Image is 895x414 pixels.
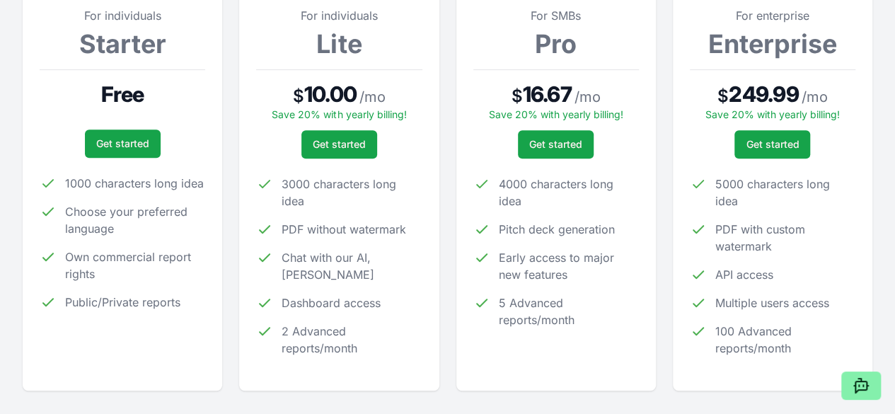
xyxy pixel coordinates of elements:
span: PDF without watermark [282,221,406,238]
span: / mo [574,87,601,107]
span: 100 Advanced reports/month [715,323,855,357]
span: / mo [359,87,386,107]
h3: Enterprise [690,30,855,58]
span: Public/Private reports [65,294,180,311]
p: For SMBs [473,7,639,24]
span: Dashboard access [282,294,381,311]
span: Save 20% with yearly billing! [705,108,840,120]
a: Get started [518,130,594,159]
a: Get started [734,130,810,159]
span: 16.67 [523,81,572,107]
p: For enterprise [690,7,855,24]
span: $ [512,85,523,108]
span: / mo [802,87,828,107]
span: Choose your preferred language [65,203,205,237]
span: $ [717,85,729,108]
span: Save 20% with yearly billing! [272,108,406,120]
span: 5 Advanced reports/month [499,294,639,328]
a: Get started [301,130,377,159]
span: 3000 characters long idea [282,176,422,209]
span: Pitch deck generation [499,221,615,238]
span: Free [101,81,144,107]
h3: Starter [40,30,205,58]
span: $ [293,85,304,108]
a: Get started [85,130,161,158]
p: For individuals [40,7,205,24]
h3: Lite [256,30,422,58]
span: Save 20% with yearly billing! [489,108,623,120]
p: For individuals [256,7,422,24]
span: 4000 characters long idea [499,176,639,209]
span: Own commercial report rights [65,248,205,282]
span: 2 Advanced reports/month [282,323,422,357]
span: Chat with our AI, [PERSON_NAME] [282,249,422,283]
span: API access [715,266,773,283]
span: PDF with custom watermark [715,221,855,255]
span: Early access to major new features [499,249,639,283]
h3: Pro [473,30,639,58]
span: 1000 characters long idea [65,175,204,192]
span: 249.99 [729,81,799,107]
span: 5000 characters long idea [715,176,855,209]
span: Multiple users access [715,294,829,311]
span: 10.00 [304,81,357,107]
